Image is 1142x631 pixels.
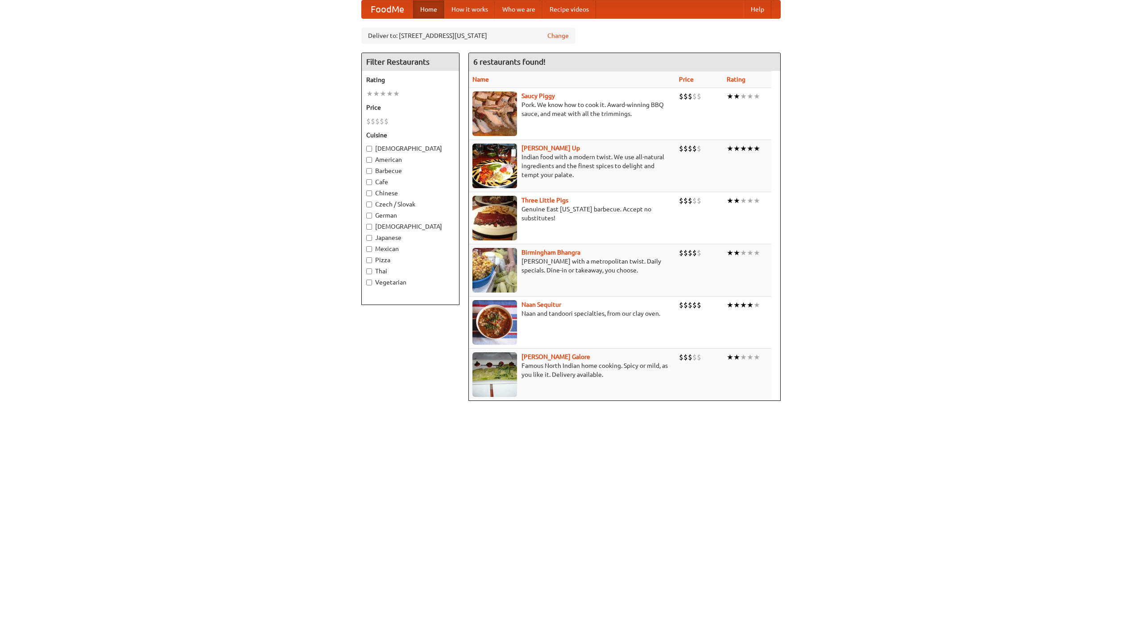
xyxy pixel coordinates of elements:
[366,202,372,207] input: Czech / Slovak
[366,168,372,174] input: Barbecue
[366,280,372,285] input: Vegetarian
[733,196,740,206] li: ★
[697,144,701,153] li: $
[547,31,569,40] a: Change
[472,153,672,179] p: Indian food with a modern twist. We use all-natural ingredients and the finest spices to delight ...
[386,89,393,99] li: ★
[472,196,517,240] img: littlepigs.jpg
[679,300,683,310] li: $
[727,144,733,153] li: ★
[366,267,455,276] label: Thai
[373,89,380,99] li: ★
[380,89,386,99] li: ★
[688,352,692,362] li: $
[366,75,455,84] h5: Rating
[521,144,580,152] a: [PERSON_NAME] Up
[740,352,747,362] li: ★
[753,91,760,101] li: ★
[692,144,697,153] li: $
[697,352,701,362] li: $
[679,91,683,101] li: $
[688,144,692,153] li: $
[444,0,495,18] a: How it works
[688,248,692,258] li: $
[495,0,542,18] a: Who we are
[521,353,590,360] a: [PERSON_NAME] Galore
[753,300,760,310] li: ★
[472,248,517,293] img: bhangra.jpg
[753,352,760,362] li: ★
[366,213,372,219] input: German
[366,246,372,252] input: Mexican
[366,146,372,152] input: [DEMOGRAPHIC_DATA]
[473,58,546,66] ng-pluralize: 6 restaurants found!
[692,91,697,101] li: $
[747,144,753,153] li: ★
[366,257,372,263] input: Pizza
[683,196,688,206] li: $
[727,352,733,362] li: ★
[688,300,692,310] li: $
[688,91,692,101] li: $
[692,196,697,206] li: $
[521,92,555,99] a: Saucy Piggy
[740,248,747,258] li: ★
[366,235,372,241] input: Japanese
[366,177,455,186] label: Cafe
[697,196,701,206] li: $
[697,300,701,310] li: $
[727,196,733,206] li: ★
[366,200,455,209] label: Czech / Slovak
[366,233,455,242] label: Japanese
[679,196,683,206] li: $
[366,131,455,140] h5: Cuisine
[697,248,701,258] li: $
[472,205,672,223] p: Genuine East [US_STATE] barbecue. Accept no substitutes!
[753,248,760,258] li: ★
[747,300,753,310] li: ★
[366,190,372,196] input: Chinese
[472,300,517,345] img: naansequitur.jpg
[393,89,400,99] li: ★
[692,352,697,362] li: $
[679,352,683,362] li: $
[679,76,694,83] a: Price
[679,144,683,153] li: $
[683,91,688,101] li: $
[733,248,740,258] li: ★
[366,211,455,220] label: German
[747,91,753,101] li: ★
[375,116,380,126] li: $
[740,196,747,206] li: ★
[740,144,747,153] li: ★
[362,0,413,18] a: FoodMe
[366,155,455,164] label: American
[366,268,372,274] input: Thai
[366,278,455,287] label: Vegetarian
[366,166,455,175] label: Barbecue
[366,144,455,153] label: [DEMOGRAPHIC_DATA]
[683,300,688,310] li: $
[521,197,568,204] a: Three Little Pigs
[733,91,740,101] li: ★
[521,249,580,256] a: Birmingham Bhangra
[683,352,688,362] li: $
[727,91,733,101] li: ★
[692,300,697,310] li: $
[747,352,753,362] li: ★
[747,196,753,206] li: ★
[366,116,371,126] li: $
[740,300,747,310] li: ★
[733,352,740,362] li: ★
[747,248,753,258] li: ★
[366,224,372,230] input: [DEMOGRAPHIC_DATA]
[733,144,740,153] li: ★
[366,256,455,264] label: Pizza
[753,196,760,206] li: ★
[521,301,561,308] a: Naan Sequitur
[697,91,701,101] li: $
